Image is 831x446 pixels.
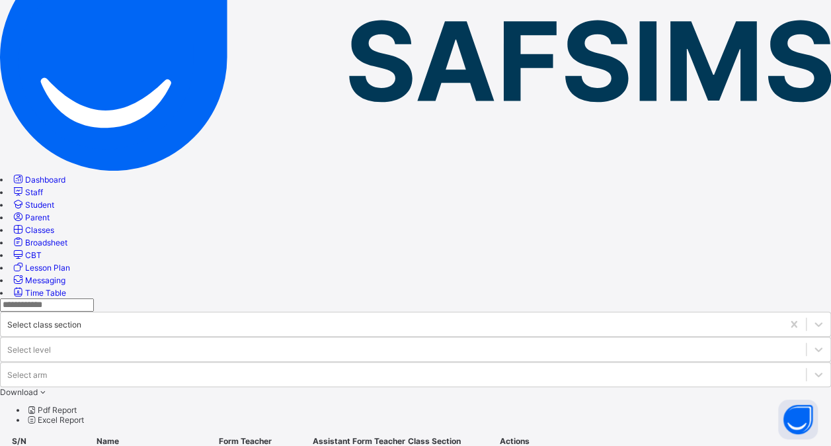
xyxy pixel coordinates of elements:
[11,187,43,197] a: Staff
[25,263,70,273] span: Lesson Plan
[26,405,831,415] li: dropdown-list-item-null-0
[25,212,50,222] span: Parent
[7,320,81,330] div: Select class section
[11,200,54,210] a: Student
[25,250,42,260] span: CBT
[25,288,66,298] span: Time Table
[25,238,67,247] span: Broadsheet
[11,238,67,247] a: Broadsheet
[7,370,47,380] div: Select arm
[26,415,831,425] li: dropdown-list-item-null-1
[11,212,50,222] a: Parent
[11,250,42,260] a: CBT
[25,175,65,185] span: Dashboard
[11,275,65,285] a: Messaging
[25,200,54,210] span: Student
[778,400,818,439] button: Open asap
[11,288,66,298] a: Time Table
[25,187,43,197] span: Staff
[25,275,65,285] span: Messaging
[11,175,65,185] a: Dashboard
[11,263,70,273] a: Lesson Plan
[11,225,54,235] a: Classes
[7,345,51,355] div: Select level
[25,225,54,235] span: Classes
